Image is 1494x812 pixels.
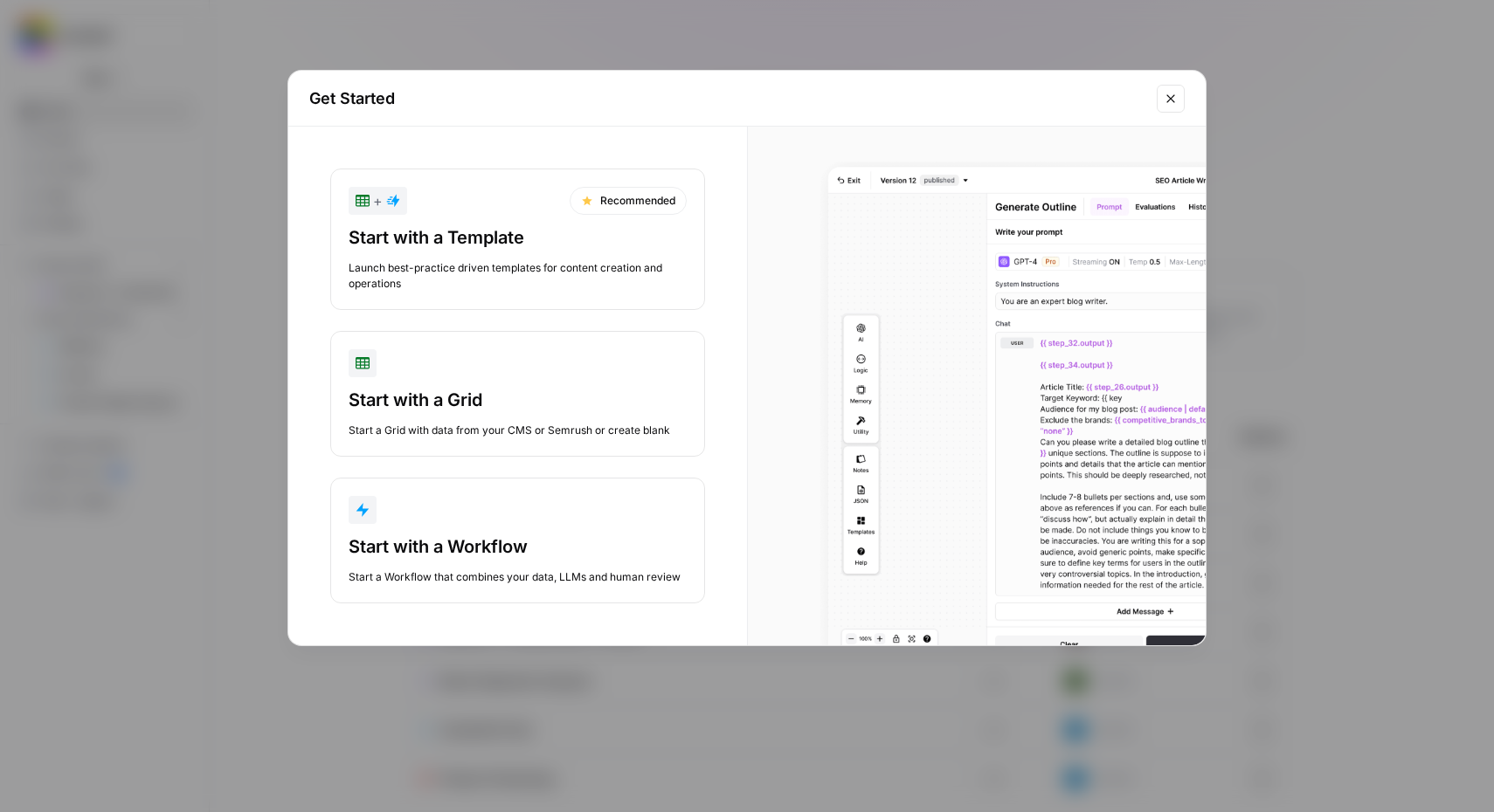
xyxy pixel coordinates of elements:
[1157,85,1185,113] button: Close modal
[330,478,705,603] button: Start with a WorkflowStart a Workflow that combines your data, LLMs and human review
[349,534,687,559] div: Start with a Workflow
[570,187,687,215] div: Recommended
[330,331,705,457] button: Start with a GridStart a Grid with data from your CMS or Semrush or create blank
[349,423,687,438] div: Start a Grid with data from your CMS or Semrush or create blank
[349,260,687,292] div: Launch best-practice driven templates for content creation and operations
[330,169,705,310] button: +RecommendedStart with a TemplateLaunch best-practice driven templates for content creation and o...
[349,388,687,412] div: Start with a Grid
[309,86,1146,111] h2: Get Started
[349,569,687,585] div: Start a Workflow that combines your data, LLMs and human review
[356,190,400,211] div: +
[349,225,687,250] div: Start with a Template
